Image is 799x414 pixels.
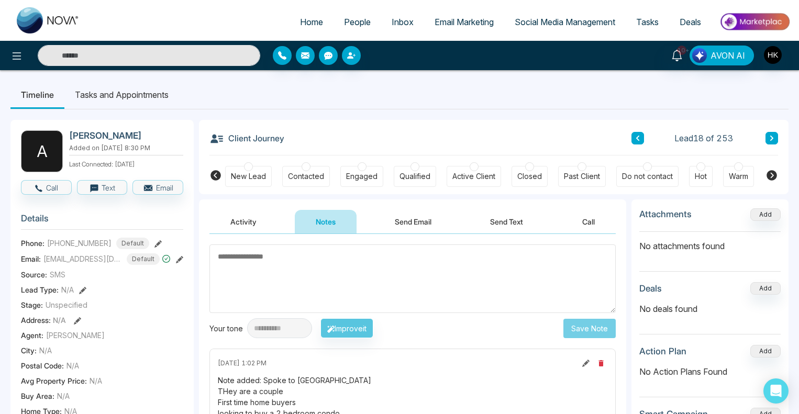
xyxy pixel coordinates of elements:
a: Tasks [626,12,669,32]
span: [DATE] 1:02 PM [218,359,267,368]
span: N/A [90,375,102,386]
h3: Client Journey [209,130,284,146]
span: Buy Area : [21,390,54,401]
h3: Deals [639,283,662,294]
span: Add [750,209,781,218]
div: Engaged [346,171,378,182]
span: Default [127,253,160,265]
button: Send Text [469,210,544,233]
div: Your tone [209,323,247,334]
div: New Lead [231,171,266,182]
div: Active Client [452,171,495,182]
h3: Attachments [639,209,692,219]
span: Email: [21,253,41,264]
p: No attachments found [639,232,781,252]
a: Home [290,12,334,32]
li: Timeline [10,81,64,109]
div: A [21,130,63,172]
img: Market-place.gif [717,10,793,33]
span: Inbox [392,17,414,27]
span: Social Media Management [515,17,615,27]
button: Add [750,208,781,221]
button: Call [561,210,616,233]
span: [PHONE_NUMBER] [47,238,112,249]
p: No deals found [639,303,781,315]
span: N/A [61,284,74,295]
div: Qualified [399,171,430,182]
span: City : [21,345,37,356]
a: Social Media Management [504,12,626,32]
span: Address: [21,315,66,326]
button: AVON AI [690,46,754,65]
span: Agent: [21,330,43,341]
span: Postal Code : [21,360,64,371]
h2: [PERSON_NAME] [69,130,179,141]
span: Avg Property Price : [21,375,87,386]
span: Tasks [636,17,659,27]
button: Send Email [374,210,452,233]
img: Lead Flow [692,48,707,63]
div: Open Intercom Messenger [763,378,789,404]
div: Hot [695,171,707,182]
span: Lead 18 of 253 [674,132,733,144]
span: Lead Type: [21,284,59,295]
button: Activity [209,210,278,233]
a: Deals [669,12,712,32]
a: Email Marketing [424,12,504,32]
span: N/A [53,316,66,325]
span: N/A [39,345,52,356]
span: N/A [66,360,79,371]
span: Stage: [21,299,43,310]
span: Home [300,17,323,27]
button: Add [750,345,781,357]
h3: Details [21,213,183,229]
span: SMS [50,269,65,280]
a: Inbox [381,12,424,32]
span: [PERSON_NAME] [46,330,105,341]
button: Call [21,180,72,195]
p: Added on [DATE] 8:30 PM [69,143,183,153]
div: Do not contact [622,171,673,182]
li: Tasks and Appointments [64,81,179,109]
h3: Action Plan [639,346,686,356]
img: User Avatar [764,46,782,64]
div: Past Client [564,171,600,182]
span: AVON AI [711,49,745,62]
button: Email [132,180,183,195]
div: Contacted [288,171,324,182]
span: Source: [21,269,47,280]
p: Last Connected: [DATE] [69,158,183,169]
span: Phone: [21,238,45,249]
img: Nova CRM Logo [17,7,80,33]
button: Add [750,282,781,295]
button: Text [77,180,128,195]
span: Deals [680,17,701,27]
span: People [344,17,371,27]
button: Notes [295,210,357,233]
a: People [334,12,381,32]
span: Email Marketing [435,17,494,27]
button: Save Note [563,319,616,338]
span: 10+ [677,46,686,55]
span: Default [116,238,149,249]
div: Warm [729,171,748,182]
a: 10+ [664,46,690,64]
span: [EMAIL_ADDRESS][DOMAIN_NAME] [43,253,122,264]
span: Unspecified [46,299,87,310]
div: Closed [517,171,542,182]
p: No Action Plans Found [639,365,781,378]
span: N/A [57,390,70,401]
